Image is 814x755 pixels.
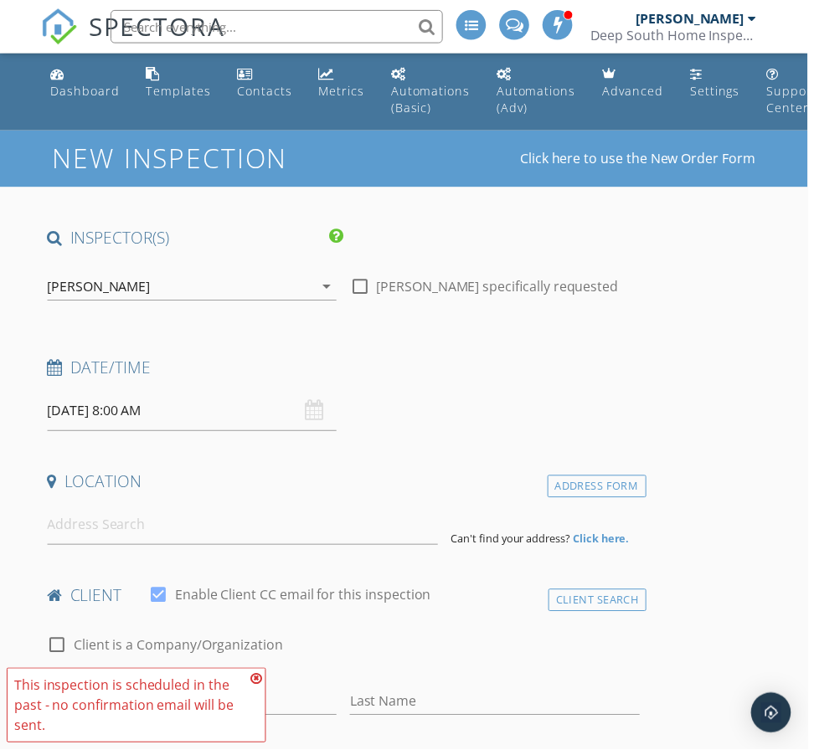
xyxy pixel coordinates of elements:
[48,589,645,611] h4: client
[48,508,441,549] input: Address Search
[388,60,481,125] a: Automations (Basic)
[689,60,753,108] a: Settings
[233,60,301,108] a: Contacts
[14,681,247,741] div: This inspection is scheduled in the past - no confirmation email will be sent.
[111,10,446,44] input: Search everything...
[44,60,127,108] a: Dashboard
[696,84,746,100] div: Settings
[494,60,587,125] a: Automations (Advanced)
[394,84,474,116] div: Automations (Basic)
[319,279,339,299] i: arrow_drop_down
[177,591,435,608] label: Enable Client CC email for this inspection
[141,60,219,108] a: Templates
[53,145,424,174] h1: New Inspection
[379,280,623,297] label: [PERSON_NAME] specifically requested
[41,8,78,45] img: The Best Home Inspection Software - Spectora
[607,84,669,100] div: Advanced
[553,593,652,616] div: Client Search
[48,281,152,296] div: [PERSON_NAME]
[41,23,227,58] a: SPECTORA
[75,641,286,658] label: Client is a Company/Organization
[147,84,213,100] div: Templates
[48,360,645,382] h4: Date/Time
[315,60,374,108] a: Metrics
[48,229,346,250] h4: INSPECTOR(S)
[600,60,676,108] a: Advanced
[501,84,580,116] div: Automations (Adv)
[757,698,797,738] div: Open Intercom Messenger
[90,8,227,44] span: SPECTORA
[641,10,750,27] div: [PERSON_NAME]
[578,535,635,550] strong: Click here.
[240,84,295,100] div: Contacts
[322,84,368,100] div: Metrics
[48,393,339,434] input: Select date
[455,535,575,550] span: Can't find your address?
[51,84,121,100] div: Dashboard
[595,27,762,44] div: Deep South Home Inspections LLC
[524,153,761,167] a: Click here to use the New Order Form
[48,475,645,496] h4: Location
[552,479,652,501] div: Address Form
